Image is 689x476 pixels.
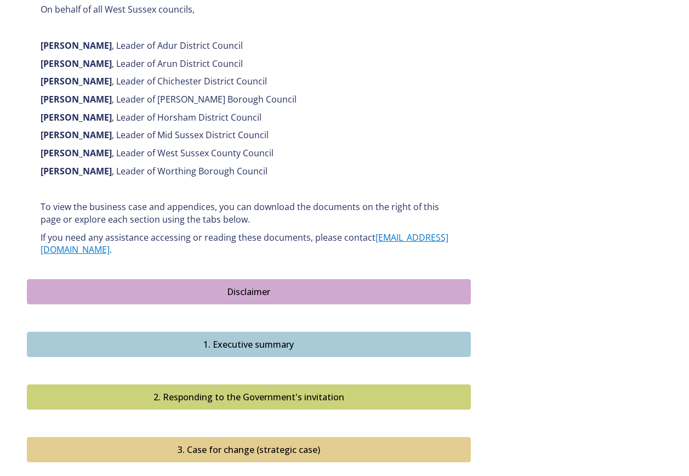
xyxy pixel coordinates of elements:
[33,285,465,298] div: Disclaimer
[41,111,457,124] p: , Leader of Horsham District Council
[41,58,112,70] strong: [PERSON_NAME]
[41,75,112,87] strong: [PERSON_NAME]
[41,39,457,52] p: , Leader of Adur District Council
[41,3,457,16] p: On behalf of all West Sussex councils,
[41,58,457,70] p: , Leader of Arun District Council
[41,93,112,105] strong: [PERSON_NAME]
[41,111,112,123] strong: [PERSON_NAME]
[33,443,465,456] div: 3. Case for change (strategic case)
[41,129,112,141] strong: [PERSON_NAME]
[41,39,112,52] strong: [PERSON_NAME]
[41,231,448,256] a: [EMAIL_ADDRESS][DOMAIN_NAME]
[41,231,457,256] p: If you need any assistance accessing or reading these documents, please contact .
[27,437,471,462] button: 3. Case for change (strategic case)
[27,279,471,304] button: Disclaimer
[41,201,457,225] p: To view the business case and appendices, you can download the documents on the right of this pag...
[41,147,112,159] strong: [PERSON_NAME]
[41,165,112,177] strong: [PERSON_NAME]
[33,338,465,351] div: 1. Executive summary
[27,332,471,357] button: 1. Executive summary
[41,147,457,160] p: , Leader of West Sussex County Council
[41,165,457,178] p: , Leader of Worthing Borough Council
[41,75,457,88] p: , Leader of Chichester District Council
[33,390,465,404] div: 2. Responding to the Government's invitation
[41,93,457,106] p: , Leader of [PERSON_NAME] Borough Council
[41,129,457,141] p: , Leader of Mid Sussex District Council
[27,384,471,410] button: 2. Responding to the Government's invitation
